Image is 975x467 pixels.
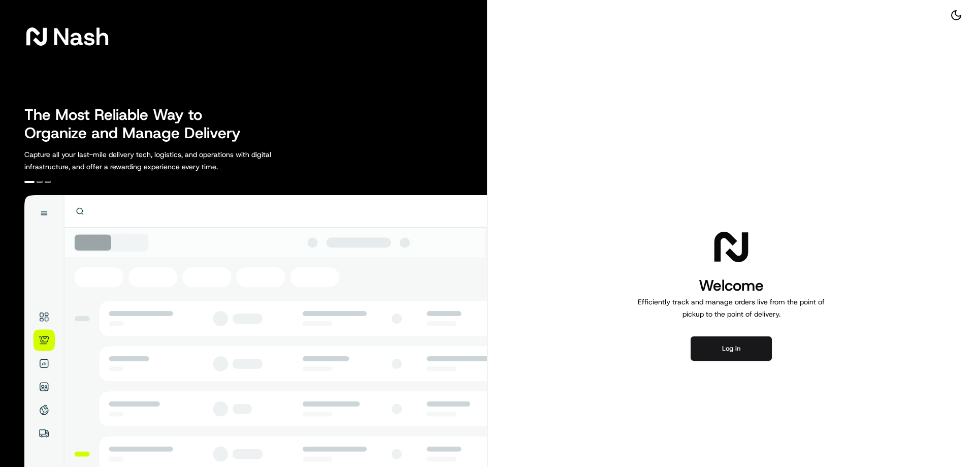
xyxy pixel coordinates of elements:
span: Nash [53,26,109,47]
h2: The Most Reliable Way to Organize and Manage Delivery [24,106,252,142]
p: Efficiently track and manage orders live from the point of pickup to the point of delivery. [634,296,829,320]
button: Log in [691,336,772,361]
p: Capture all your last-mile delivery tech, logistics, and operations with digital infrastructure, ... [24,148,317,173]
h1: Welcome [634,275,829,296]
